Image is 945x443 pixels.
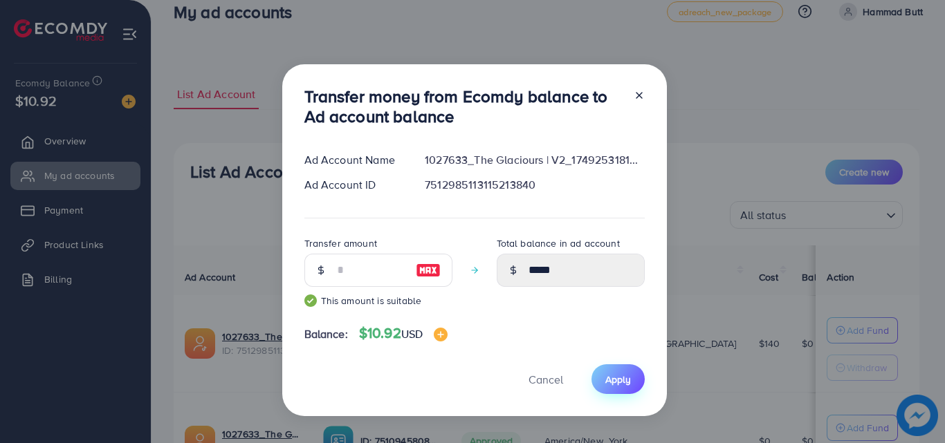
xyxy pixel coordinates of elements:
div: 1027633_The Glaciours | V2_1749253181585 [414,152,655,168]
img: guide [304,294,317,307]
span: USD [401,326,423,341]
label: Total balance in ad account [497,236,620,250]
span: Balance: [304,326,348,342]
button: Cancel [511,364,580,394]
label: Transfer amount [304,236,377,250]
small: This amount is suitable [304,294,452,308]
span: Cancel [529,372,563,387]
button: Apply [591,364,645,394]
span: Apply [605,373,631,386]
div: 7512985113115213840 [414,177,655,193]
h4: $10.92 [359,325,448,342]
h3: Transfer money from Ecomdy balance to Ad account balance [304,86,623,126]
div: Ad Account ID [293,177,414,193]
div: Ad Account Name [293,152,414,168]
img: image [434,328,448,341]
img: image [416,262,441,279]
